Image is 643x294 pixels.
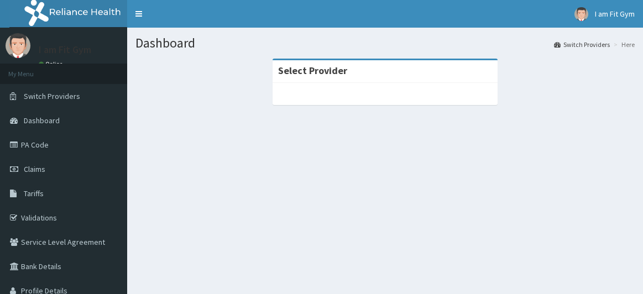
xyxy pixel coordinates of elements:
[24,91,80,101] span: Switch Providers
[24,164,45,174] span: Claims
[24,116,60,125] span: Dashboard
[39,45,91,55] p: I am Fit Gym
[135,36,635,50] h1: Dashboard
[554,40,610,49] a: Switch Providers
[574,7,588,21] img: User Image
[611,40,635,49] li: Here
[6,33,30,58] img: User Image
[24,188,44,198] span: Tariffs
[39,60,65,68] a: Online
[278,64,347,77] strong: Select Provider
[595,9,635,19] span: I am Fit Gym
